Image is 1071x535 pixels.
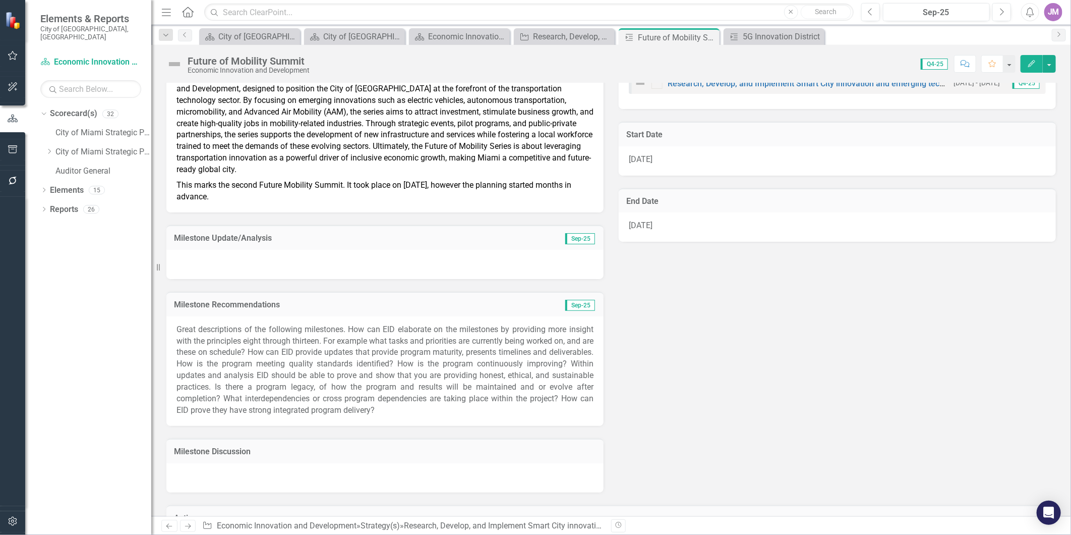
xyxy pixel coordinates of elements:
[174,234,495,243] h3: Milestone Update/Analysis
[565,300,595,311] span: Sep-25
[533,30,612,43] div: Research, Develop, and Implement Smart City innovation and emerging technologies to enhance urban...
[174,514,1048,523] h3: Action
[50,108,97,120] a: Scorecard(s)
[307,30,402,43] a: City of [GEOGRAPHIC_DATA]
[174,447,596,456] h3: Milestone Discussion
[629,221,652,230] span: [DATE]
[55,146,151,158] a: City of Miami Strategic Plan (NEW)
[921,59,948,70] span: Q4-25
[815,8,837,16] span: Search
[565,233,595,244] span: Sep-25
[516,30,612,43] a: Research, Develop, and Implement Smart City innovation and emerging technologies to enhance urban...
[50,185,84,196] a: Elements
[801,5,851,19] button: Search
[188,56,310,67] div: Future of Mobility Summit
[634,77,646,89] img: Not Defined
[89,186,105,194] div: 15
[176,324,593,416] p: Great descriptions of the following milestones. How can EID elaborate on the milestones by provid...
[102,110,118,118] div: 32
[886,7,986,19] div: Sep-25
[55,127,151,139] a: City of Miami Strategic Plan
[204,4,854,21] input: Search ClearPoint...
[188,67,310,74] div: Economic Innovation and Development
[411,30,507,43] a: Economic Innovation and Development
[40,25,141,41] small: City of [GEOGRAPHIC_DATA], [GEOGRAPHIC_DATA]
[5,12,23,29] img: ClearPoint Strategy
[1013,78,1040,89] span: Q4-25
[55,166,151,177] a: Auditor General
[638,31,717,44] div: Future of Mobility Summit
[40,57,141,68] a: Economic Innovation and Development
[83,205,99,213] div: 26
[726,30,822,43] a: 5G Innovation District
[218,30,297,43] div: City of [GEOGRAPHIC_DATA]
[166,56,183,72] img: Not Defined
[883,3,990,21] button: Sep-25
[1044,3,1062,21] button: JM
[176,180,571,201] span: This marks the second Future Mobility Summit. It took place on [DATE], however the planning start...
[40,13,141,25] span: Elements & Reports
[40,80,141,98] input: Search Below...
[954,78,1000,88] small: [DATE] - [DATE]
[626,130,1048,139] h3: Start Date
[626,197,1048,206] h3: End Date
[217,521,356,530] a: Economic Innovation and Development
[202,520,604,532] div: » » »
[428,30,507,43] div: Economic Innovation and Development
[743,30,822,43] div: 5G Innovation District
[176,72,593,174] span: The Future of Mobility Series is an economic development initiative led by the Department of Econ...
[50,204,78,216] a: Reports
[1037,501,1061,525] div: Open Intercom Messenger
[361,521,400,530] a: Strategy(s)
[202,30,297,43] a: City of [GEOGRAPHIC_DATA]
[323,30,402,43] div: City of [GEOGRAPHIC_DATA]
[174,300,501,309] h3: Milestone Recommendations
[629,154,652,164] span: [DATE]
